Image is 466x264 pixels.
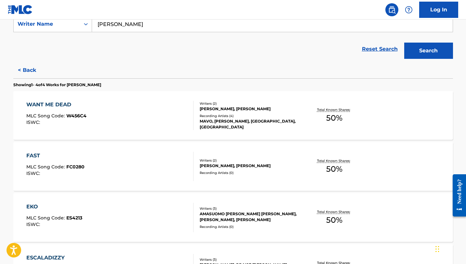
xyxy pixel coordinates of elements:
[18,20,76,28] div: Writer Name
[200,163,298,169] div: [PERSON_NAME], [PERSON_NAME]
[317,107,352,112] p: Total Known Shares:
[200,101,298,106] div: Writers ( 2 )
[448,169,466,221] iframe: Resource Center
[200,257,298,262] div: Writers ( 3 )
[26,203,82,211] div: EKO
[433,233,466,264] iframe: Chat Widget
[26,113,66,119] span: MLC Song Code :
[66,164,85,170] span: FC0280
[385,3,398,16] a: Public Search
[326,112,342,124] span: 50 %
[13,193,453,242] a: EKOMLC Song Code:ES4213ISWC:Writers (3)AMASUOMO [PERSON_NAME] [PERSON_NAME], [PERSON_NAME], [PERS...
[66,215,82,221] span: ES4213
[200,170,298,175] div: Recording Artists ( 0 )
[359,42,401,56] a: Reset Search
[419,2,458,18] a: Log In
[435,239,439,259] div: Drag
[317,158,352,163] p: Total Known Shares:
[200,224,298,229] div: Recording Artists ( 0 )
[8,5,33,14] img: MLC Logo
[405,6,413,14] img: help
[388,6,396,14] img: search
[26,170,42,176] span: ISWC :
[26,119,42,125] span: ISWC :
[402,3,415,16] div: Help
[26,215,66,221] span: MLC Song Code :
[26,221,42,227] span: ISWC :
[404,43,453,59] button: Search
[200,113,298,118] div: Recording Artists ( 4 )
[200,106,298,112] div: [PERSON_NAME], [PERSON_NAME]
[200,158,298,163] div: Writers ( 2 )
[200,206,298,211] div: Writers ( 3 )
[66,113,87,119] span: W456C4
[13,16,453,62] form: Search Form
[13,142,453,191] a: FASTMLC Song Code:FC0280ISWC:Writers (2)[PERSON_NAME], [PERSON_NAME]Recording Artists (0)Total Kn...
[13,91,453,140] a: WANT ME DEADMLC Song Code:W456C4ISWC:Writers (2)[PERSON_NAME], [PERSON_NAME]Recording Artists (4)...
[317,209,352,214] p: Total Known Shares:
[26,164,66,170] span: MLC Song Code :
[26,101,87,109] div: WANT ME DEAD
[326,163,342,175] span: 50 %
[326,214,342,226] span: 50 %
[13,62,52,78] button: < Back
[26,254,85,262] div: ESCALADIZZY
[200,211,298,223] div: AMASUOMO [PERSON_NAME] [PERSON_NAME], [PERSON_NAME], [PERSON_NAME]
[26,152,85,160] div: FAST
[13,82,101,88] p: Showing 1 - 4 of 4 Works for [PERSON_NAME]
[200,118,298,130] div: MAVO, [PERSON_NAME], [GEOGRAPHIC_DATA], [GEOGRAPHIC_DATA]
